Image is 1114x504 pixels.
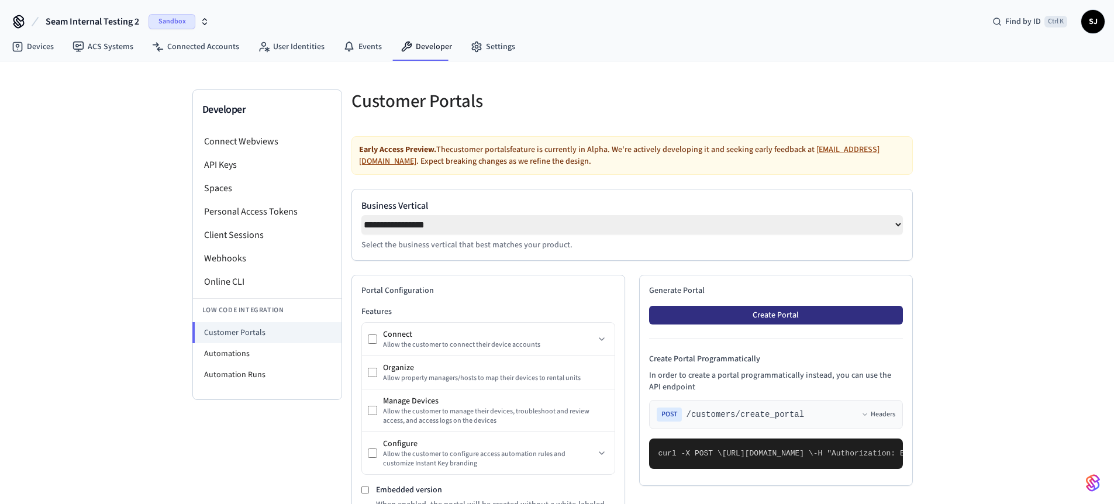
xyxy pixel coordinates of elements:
[351,136,913,175] div: The customer portals feature is currently in Alpha. We're actively developing it and seeking earl...
[2,36,63,57] a: Devices
[193,247,342,270] li: Webhooks
[861,410,895,419] button: Headers
[383,374,609,383] div: Allow property managers/hosts to map their devices to rental units
[193,270,342,294] li: Online CLI
[193,223,342,247] li: Client Sessions
[361,199,903,213] label: Business Vertical
[193,298,342,322] li: Low Code Integration
[649,285,903,296] h2: Generate Portal
[383,407,609,426] div: Allow the customer to manage their devices, troubleshoot and review access, and access logs on th...
[63,36,143,57] a: ACS Systems
[383,340,595,350] div: Allow the customer to connect their device accounts
[46,15,139,29] span: Seam Internal Testing 2
[202,102,332,118] h3: Developer
[143,36,249,57] a: Connected Accounts
[193,343,342,364] li: Automations
[359,144,880,167] a: [EMAIL_ADDRESS][DOMAIN_NAME]
[649,306,903,325] button: Create Portal
[351,89,625,113] h5: Customer Portals
[722,449,813,458] span: [URL][DOMAIN_NAME] \
[813,449,1032,458] span: -H "Authorization: Bearer seam_api_key_123456" \
[391,36,461,57] a: Developer
[334,36,391,57] a: Events
[361,306,615,317] h3: Features
[383,438,595,450] div: Configure
[383,450,595,468] div: Allow the customer to configure access automation rules and customize Instant Key branding
[383,362,609,374] div: Organize
[361,239,903,251] p: Select the business vertical that best matches your product.
[249,36,334,57] a: User Identities
[1086,474,1100,492] img: SeamLogoGradient.69752ec5.svg
[149,14,195,29] span: Sandbox
[192,322,342,343] li: Customer Portals
[658,449,722,458] span: curl -X POST \
[1082,11,1103,32] span: SJ
[649,353,903,365] h4: Create Portal Programmatically
[1081,10,1105,33] button: SJ
[193,130,342,153] li: Connect Webviews
[193,153,342,177] li: API Keys
[649,370,903,393] p: In order to create a portal programmatically instead, you can use the API endpoint
[361,285,615,296] h2: Portal Configuration
[1044,16,1067,27] span: Ctrl K
[193,200,342,223] li: Personal Access Tokens
[383,395,609,407] div: Manage Devices
[983,11,1077,32] div: Find by IDCtrl K
[359,144,436,156] strong: Early Access Preview.
[461,36,525,57] a: Settings
[1005,16,1041,27] span: Find by ID
[193,177,342,200] li: Spaces
[687,409,805,420] span: /customers/create_portal
[193,364,342,385] li: Automation Runs
[657,408,682,422] span: POST
[376,484,442,496] label: Embedded version
[383,329,595,340] div: Connect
